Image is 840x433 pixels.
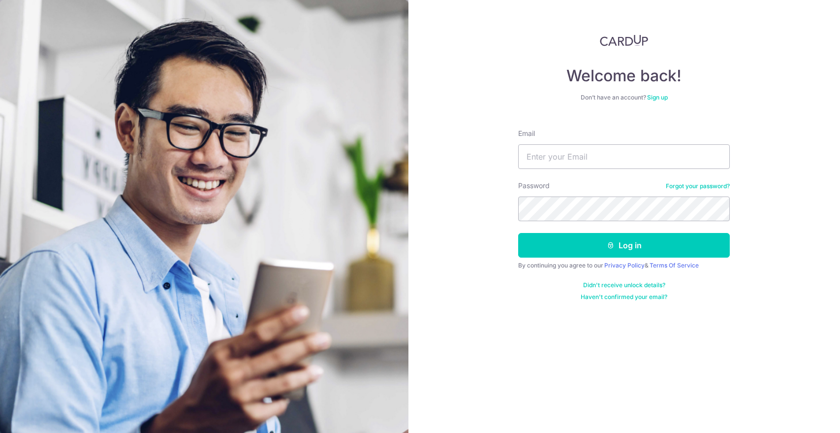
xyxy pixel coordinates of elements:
[518,233,730,258] button: Log in
[518,129,535,138] label: Email
[518,66,730,86] h4: Welcome back!
[583,281,665,289] a: Didn't receive unlock details?
[650,262,699,269] a: Terms Of Service
[604,262,645,269] a: Privacy Policy
[581,293,667,301] a: Haven't confirmed your email?
[518,144,730,169] input: Enter your Email
[518,181,550,191] label: Password
[518,262,730,269] div: By continuing you agree to our &
[647,94,668,101] a: Sign up
[518,94,730,101] div: Don’t have an account?
[666,182,730,190] a: Forgot your password?
[600,34,648,46] img: CardUp Logo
